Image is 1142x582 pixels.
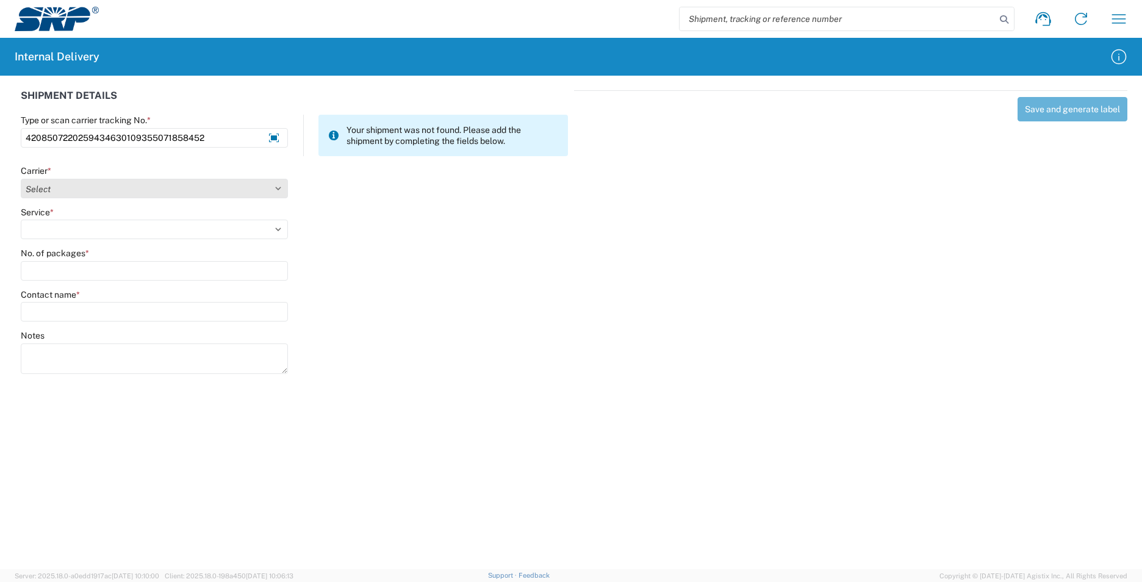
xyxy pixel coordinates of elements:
label: Carrier [21,165,51,176]
span: [DATE] 10:10:00 [112,572,159,580]
label: Type or scan carrier tracking No. [21,115,151,126]
span: Server: 2025.18.0-a0edd1917ac [15,572,159,580]
label: No. of packages [21,248,89,259]
label: Contact name [21,289,80,300]
a: Support [488,572,519,579]
a: Feedback [519,572,550,579]
span: Copyright © [DATE]-[DATE] Agistix Inc., All Rights Reserved [939,570,1127,581]
h2: Internal Delivery [15,49,99,64]
label: Notes [21,330,45,341]
img: srp [15,7,99,31]
span: Client: 2025.18.0-198a450 [165,572,293,580]
span: Your shipment was not found. Please add the shipment by completing the fields below. [347,124,558,146]
label: Service [21,207,54,218]
input: Shipment, tracking or reference number [680,7,996,31]
div: SHIPMENT DETAILS [21,90,568,115]
span: [DATE] 10:06:13 [246,572,293,580]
